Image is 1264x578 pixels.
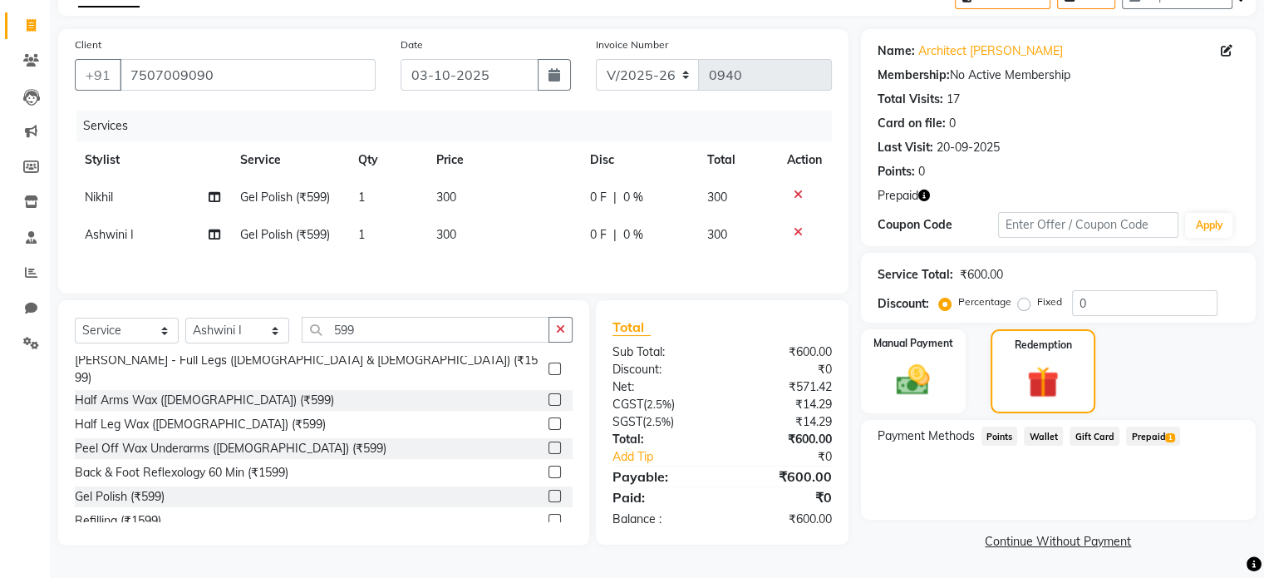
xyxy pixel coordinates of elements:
[358,190,365,205] span: 1
[600,378,722,396] div: Net:
[918,163,925,180] div: 0
[600,487,722,507] div: Paid:
[918,42,1063,60] a: Architect [PERSON_NAME]
[878,115,946,132] div: Card on file:
[722,396,844,413] div: ₹14.29
[600,448,742,466] a: Add Tip
[878,295,929,313] div: Discount:
[646,415,671,428] span: 2.5%
[878,91,943,108] div: Total Visits:
[707,227,727,242] span: 300
[75,352,542,387] div: [PERSON_NAME] - Full Legs ([DEMOGRAPHIC_DATA] & [DEMOGRAPHIC_DATA]) (₹1599)
[1126,427,1180,446] span: Prepaid
[75,392,334,409] div: Half Arms Wax ([DEMOGRAPHIC_DATA]) (₹599)
[1037,294,1062,309] label: Fixed
[878,187,918,205] span: Prepaid
[623,226,643,244] span: 0 %
[742,448,843,466] div: ₹0
[1017,363,1069,402] img: _gift.svg
[878,266,953,284] div: Service Total:
[600,361,722,378] div: Discount:
[947,91,960,108] div: 17
[85,190,113,205] span: Nikhil
[600,396,722,413] div: ( )
[722,378,844,396] div: ₹571.42
[722,431,844,448] div: ₹600.00
[722,487,844,507] div: ₹0
[600,343,722,361] div: Sub Total:
[600,413,722,431] div: ( )
[75,59,121,91] button: +91
[600,467,722,487] div: Payable:
[612,397,643,412] span: CGST
[878,139,933,156] div: Last Visit:
[85,227,134,242] span: Ashwini I
[722,511,844,528] div: ₹600.00
[722,467,844,487] div: ₹600.00
[580,141,697,179] th: Disc
[76,111,844,141] div: Services
[302,317,549,343] input: Search or Scan
[878,67,950,84] div: Membership:
[612,414,642,429] span: SGST
[596,37,668,52] label: Invoice Number
[1070,427,1119,446] span: Gift Card
[600,431,722,448] div: Total:
[75,141,230,179] th: Stylist
[873,336,953,351] label: Manual Payment
[436,190,456,205] span: 300
[120,59,376,91] input: Search by Name/Mobile/Email/Code
[949,115,956,132] div: 0
[401,37,423,52] label: Date
[722,361,844,378] div: ₹0
[426,141,580,179] th: Price
[358,227,365,242] span: 1
[1024,427,1063,446] span: Wallet
[886,361,940,399] img: _cash.svg
[613,226,617,244] span: |
[348,141,427,179] th: Qty
[75,488,165,506] div: Gel Polish (₹599)
[612,319,651,336] span: Total
[878,42,915,60] div: Name:
[707,190,727,205] span: 300
[600,511,722,528] div: Balance :
[623,189,643,206] span: 0 %
[981,427,1018,446] span: Points
[1015,338,1072,353] label: Redemption
[958,294,1011,309] label: Percentage
[75,37,101,52] label: Client
[1185,213,1232,238] button: Apply
[998,212,1179,238] input: Enter Offer / Coupon Code
[777,141,832,179] th: Action
[697,141,777,179] th: Total
[240,190,330,205] span: Gel Polish (₹599)
[590,189,607,206] span: 0 F
[436,227,456,242] span: 300
[864,533,1252,551] a: Continue Without Payment
[878,67,1239,84] div: No Active Membership
[1165,433,1174,443] span: 1
[590,226,607,244] span: 0 F
[878,427,975,445] span: Payment Methods
[878,163,915,180] div: Points:
[722,413,844,431] div: ₹14.29
[937,139,1000,156] div: 20-09-2025
[647,398,671,411] span: 2.5%
[75,440,386,457] div: Peel Off Wax Underarms ([DEMOGRAPHIC_DATA]) (₹599)
[960,266,1003,284] div: ₹600.00
[878,216,998,234] div: Coupon Code
[240,227,330,242] span: Gel Polish (₹599)
[613,189,617,206] span: |
[75,512,161,530] div: Refilling (₹1599)
[722,343,844,361] div: ₹600.00
[75,416,326,433] div: Half Leg Wax ([DEMOGRAPHIC_DATA]) (₹599)
[75,464,288,482] div: Back & Foot Reflexology 60 Min (₹1599)
[230,141,348,179] th: Service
